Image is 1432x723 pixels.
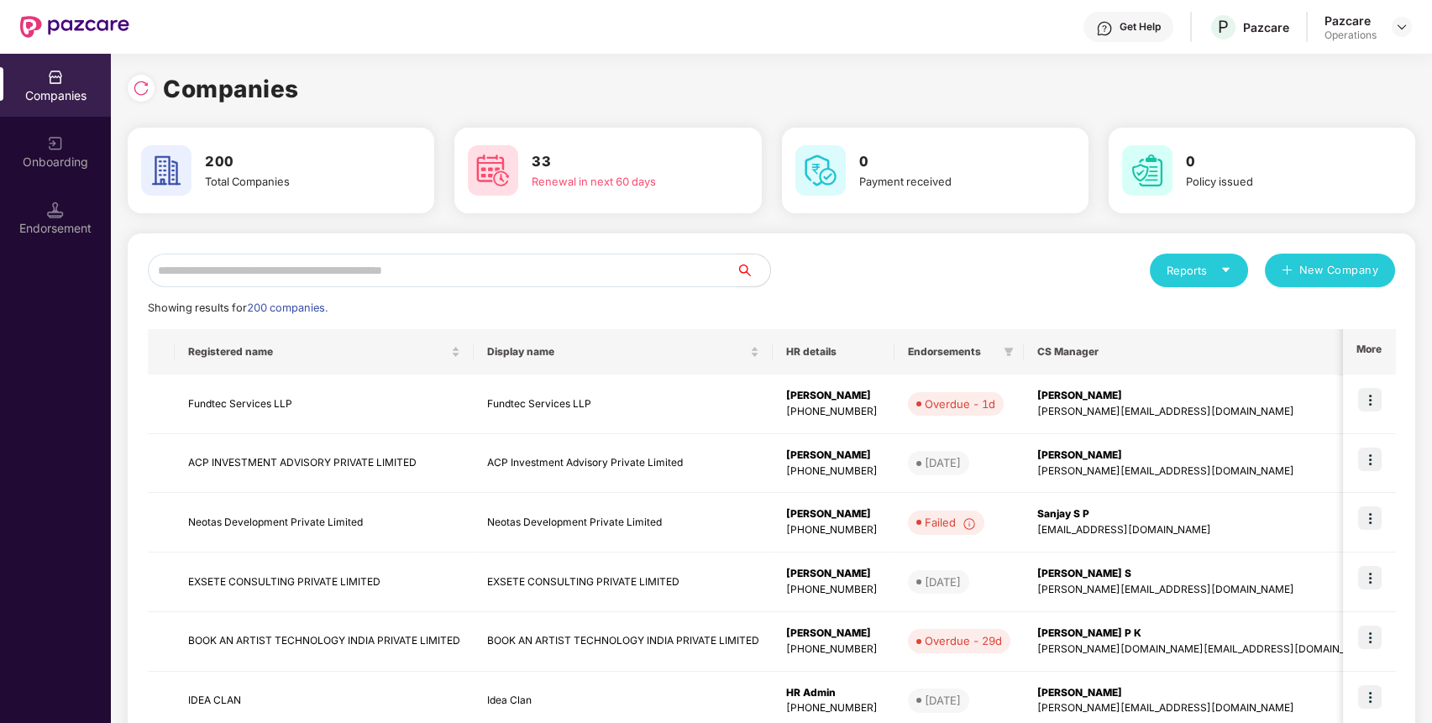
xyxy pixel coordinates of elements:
div: [PHONE_NUMBER] [786,404,881,420]
th: More [1343,329,1395,375]
img: icon [1358,626,1382,649]
div: [PERSON_NAME][EMAIL_ADDRESS][DOMAIN_NAME] [1037,464,1377,479]
span: 200 companies. [247,301,328,314]
div: HR Admin [786,685,881,701]
td: BOOK AN ARTIST TECHNOLOGY INDIA PRIVATE LIMITED [175,612,474,672]
td: EXSETE CONSULTING PRIVATE LIMITED [474,553,773,612]
div: Operations [1324,29,1377,42]
td: ACP INVESTMENT ADVISORY PRIVATE LIMITED [175,434,474,494]
img: New Pazcare Logo [20,16,129,38]
div: [PERSON_NAME] [786,448,881,464]
img: svg+xml;base64,PHN2ZyBpZD0iSW5mb18tXzMyeDMyIiBkYXRhLW5hbWU9IkluZm8gLSAzMngzMiIgeG1sbnM9Imh0dHA6Ly... [963,517,976,531]
div: [EMAIL_ADDRESS][DOMAIN_NAME] [1037,522,1377,538]
div: [PERSON_NAME] [786,388,881,404]
img: icon [1358,388,1382,411]
img: svg+xml;base64,PHN2ZyB4bWxucz0iaHR0cDovL3d3dy53My5vcmcvMjAwMC9zdmciIHdpZHRoPSI2MCIgaGVpZ2h0PSI2MC... [468,145,518,196]
div: Get Help [1120,20,1161,34]
img: svg+xml;base64,PHN2ZyBpZD0iSGVscC0zMngzMiIgeG1sbnM9Imh0dHA6Ly93d3cudzMub3JnLzIwMDAvc3ZnIiB3aWR0aD... [1096,20,1113,37]
span: caret-down [1220,265,1231,275]
div: Overdue - 29d [925,632,1002,649]
div: [PERSON_NAME][EMAIL_ADDRESS][DOMAIN_NAME] [1037,700,1377,716]
img: svg+xml;base64,PHN2ZyB4bWxucz0iaHR0cDovL3d3dy53My5vcmcvMjAwMC9zdmciIHdpZHRoPSI2MCIgaGVpZ2h0PSI2MC... [795,145,846,196]
img: svg+xml;base64,PHN2ZyB4bWxucz0iaHR0cDovL3d3dy53My5vcmcvMjAwMC9zdmciIHdpZHRoPSI2MCIgaGVpZ2h0PSI2MC... [141,145,191,196]
img: svg+xml;base64,PHN2ZyBpZD0iQ29tcGFuaWVzIiB4bWxucz0iaHR0cDovL3d3dy53My5vcmcvMjAwMC9zdmciIHdpZHRoPS... [47,69,64,86]
th: Display name [474,329,773,375]
td: EXSETE CONSULTING PRIVATE LIMITED [175,553,474,612]
span: Showing results for [148,301,328,314]
img: icon [1358,506,1382,530]
div: [PHONE_NUMBER] [786,522,881,538]
div: Payment received [859,173,1041,190]
th: HR details [773,329,894,375]
div: Total Companies [205,173,387,190]
span: search [736,264,770,277]
span: filter [1004,347,1014,357]
button: plusNew Company [1265,254,1395,287]
h3: 33 [532,151,714,173]
td: Neotas Development Private Limited [175,493,474,553]
span: Endorsements [908,345,997,359]
h1: Companies [163,71,299,107]
div: [PERSON_NAME] [1037,448,1377,464]
div: [PERSON_NAME][EMAIL_ADDRESS][DOMAIN_NAME] [1037,582,1377,598]
th: Registered name [175,329,474,375]
td: Fundtec Services LLP [474,375,773,434]
div: Sanjay S P [1037,506,1377,522]
h3: 0 [1186,151,1368,173]
div: [PERSON_NAME] [1037,685,1377,701]
div: [PERSON_NAME] P K [1037,626,1377,642]
div: Overdue - 1d [925,396,995,412]
td: Neotas Development Private Limited [474,493,773,553]
button: search [736,254,771,287]
img: svg+xml;base64,PHN2ZyBpZD0iUmVsb2FkLTMyeDMyIiB4bWxucz0iaHR0cDovL3d3dy53My5vcmcvMjAwMC9zdmciIHdpZH... [133,80,149,97]
img: svg+xml;base64,PHN2ZyB3aWR0aD0iMjAiIGhlaWdodD0iMjAiIHZpZXdCb3g9IjAgMCAyMCAyMCIgZmlsbD0ibm9uZSIgeG... [47,135,64,152]
div: [PERSON_NAME] [1037,388,1377,404]
div: [PHONE_NUMBER] [786,464,881,479]
span: plus [1282,265,1293,278]
div: Failed [925,514,976,531]
span: CS Manager [1037,345,1364,359]
img: icon [1358,685,1382,709]
div: [DATE] [925,692,961,709]
div: [PERSON_NAME][EMAIL_ADDRESS][DOMAIN_NAME] [1037,404,1377,420]
span: New Company [1299,262,1379,279]
td: Fundtec Services LLP [175,375,474,434]
div: Pazcare [1243,19,1289,35]
div: Reports [1167,262,1231,279]
div: [PHONE_NUMBER] [786,700,881,716]
div: Policy issued [1186,173,1368,190]
td: ACP Investment Advisory Private Limited [474,434,773,494]
div: [PERSON_NAME] [786,566,881,582]
div: Pazcare [1324,13,1377,29]
div: [PERSON_NAME][DOMAIN_NAME][EMAIL_ADDRESS][DOMAIN_NAME] [1037,642,1377,658]
h3: 0 [859,151,1041,173]
div: [PERSON_NAME] S [1037,566,1377,582]
div: [DATE] [925,454,961,471]
div: [DATE] [925,574,961,590]
div: [PHONE_NUMBER] [786,642,881,658]
img: icon [1358,448,1382,471]
span: Display name [487,345,747,359]
td: BOOK AN ARTIST TECHNOLOGY INDIA PRIVATE LIMITED [474,612,773,672]
span: P [1218,17,1229,37]
span: Registered name [188,345,448,359]
span: filter [1000,342,1017,362]
img: svg+xml;base64,PHN2ZyB3aWR0aD0iMTQuNSIgaGVpZ2h0PSIxNC41IiB2aWV3Qm94PSIwIDAgMTYgMTYiIGZpbGw9Im5vbm... [47,202,64,218]
div: [PERSON_NAME] [786,626,881,642]
div: [PHONE_NUMBER] [786,582,881,598]
h3: 200 [205,151,387,173]
img: svg+xml;base64,PHN2ZyB4bWxucz0iaHR0cDovL3d3dy53My5vcmcvMjAwMC9zdmciIHdpZHRoPSI2MCIgaGVpZ2h0PSI2MC... [1122,145,1172,196]
img: icon [1358,566,1382,589]
div: Renewal in next 60 days [532,173,714,190]
img: svg+xml;base64,PHN2ZyBpZD0iRHJvcGRvd24tMzJ4MzIiIHhtbG5zPSJodHRwOi8vd3d3LnczLm9yZy8yMDAwL3N2ZyIgd2... [1395,20,1408,34]
div: [PERSON_NAME] [786,506,881,522]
